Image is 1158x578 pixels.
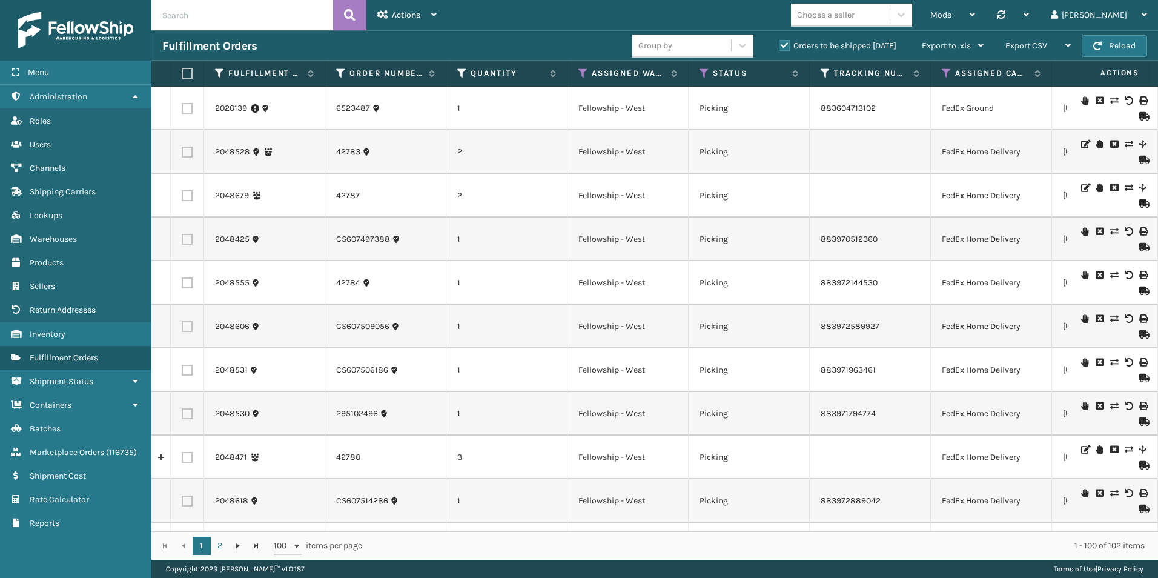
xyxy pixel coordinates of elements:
[1081,402,1088,410] i: On Hold
[30,163,65,173] span: Channels
[931,130,1052,174] td: FedEx Home Delivery
[446,436,567,479] td: 3
[215,277,250,289] a: 2048555
[1139,461,1146,470] i: Mark as Shipped
[821,103,876,113] a: 883604713102
[1096,184,1103,192] i: On Hold
[30,305,96,315] span: Return Addresses
[1110,489,1117,497] i: Change shipping
[446,348,567,392] td: 1
[1081,358,1088,367] i: On Hold
[689,523,810,566] td: Picking
[689,218,810,261] td: Picking
[1096,227,1103,236] i: Cancel Fulfillment Order
[1110,227,1117,236] i: Change shipping
[18,12,133,48] img: logo
[689,436,810,479] td: Picking
[446,130,567,174] td: 2
[1139,330,1146,339] i: Mark as Shipped
[592,68,665,79] label: Assigned Warehouse
[1139,156,1146,164] i: Mark as Shipped
[931,436,1052,479] td: FedEx Home Delivery
[30,400,71,410] span: Containers
[106,447,137,457] span: ( 116735 )
[567,218,689,261] td: Fellowship - West
[30,91,87,102] span: Administration
[471,68,544,79] label: Quantity
[336,364,388,376] a: CS607506186
[446,523,567,566] td: 1
[30,471,86,481] span: Shipment Cost
[567,523,689,566] td: Fellowship - West
[689,261,810,305] td: Picking
[1139,417,1146,426] i: Mark as Shipped
[1110,271,1117,279] i: Change shipping
[821,277,878,288] a: 883972144530
[215,146,250,158] a: 2048528
[1139,227,1146,236] i: Print Label
[336,495,388,507] a: CS607514286
[1139,96,1146,105] i: Print Label
[821,234,878,244] a: 883970512360
[1125,96,1132,105] i: Void Label
[931,479,1052,523] td: FedEx Home Delivery
[1125,489,1132,497] i: Void Label
[274,540,292,552] span: 100
[215,233,250,245] a: 2048425
[567,174,689,218] td: Fellowship - West
[1110,402,1117,410] i: Change shipping
[638,39,672,52] div: Group by
[1139,243,1146,251] i: Mark as Shipped
[1125,227,1132,236] i: Void Label
[193,537,211,555] a: 1
[30,116,51,126] span: Roles
[1097,565,1143,573] a: Privacy Policy
[1139,184,1146,192] i: Split Fulfillment Order
[567,261,689,305] td: Fellowship - West
[931,261,1052,305] td: FedEx Home Delivery
[215,495,248,507] a: 2048618
[215,364,248,376] a: 2048531
[1096,140,1103,148] i: On Hold
[922,41,971,51] span: Export to .xls
[336,190,360,202] a: 42787
[247,537,265,555] a: Go to the last page
[1110,140,1117,148] i: Cancel Fulfillment Order
[1125,314,1132,323] i: Void Label
[30,353,98,363] span: Fulfillment Orders
[931,174,1052,218] td: FedEx Home Delivery
[931,305,1052,348] td: FedEx Home Delivery
[211,537,229,555] a: 2
[821,496,881,506] a: 883972889042
[1081,96,1088,105] i: On Hold
[1110,184,1117,192] i: Cancel Fulfillment Order
[392,10,420,20] span: Actions
[349,68,423,79] label: Order Number
[689,348,810,392] td: Picking
[713,68,786,79] label: Status
[251,541,261,551] span: Go to the last page
[1096,489,1103,497] i: Cancel Fulfillment Order
[215,408,250,420] a: 2048530
[166,560,305,578] p: Copyright 2023 [PERSON_NAME]™ v 1.0.187
[821,321,879,331] a: 883972589927
[28,67,49,78] span: Menu
[1139,505,1146,513] i: Mark as Shipped
[1139,287,1146,295] i: Mark as Shipped
[446,87,567,130] td: 1
[30,234,77,244] span: Warehouses
[30,518,59,528] span: Reports
[30,281,55,291] span: Sellers
[446,174,567,218] td: 2
[215,102,247,115] a: 2020139
[1096,314,1103,323] i: Cancel Fulfillment Order
[821,365,876,375] a: 883971963461
[1096,271,1103,279] i: Cancel Fulfillment Order
[229,537,247,555] a: Go to the next page
[1139,402,1146,410] i: Print Label
[1081,271,1088,279] i: On Hold
[30,210,62,221] span: Lookups
[30,329,65,339] span: Inventory
[1125,271,1132,279] i: Void Label
[1125,184,1132,192] i: Change shipping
